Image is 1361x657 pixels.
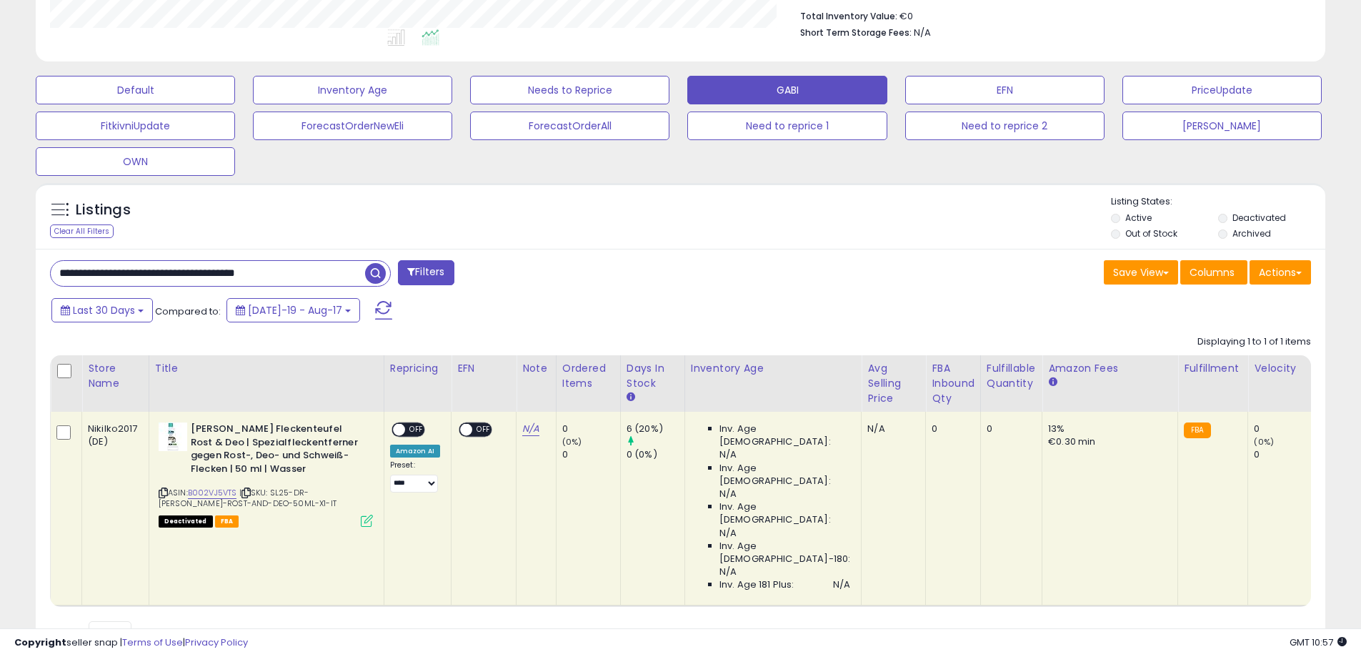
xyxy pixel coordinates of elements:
span: Compared to: [155,305,221,318]
b: Total Inventory Value: [800,10,897,22]
div: Fulfillable Quantity [987,361,1036,391]
button: Filters [398,260,454,285]
span: Inv. Age [DEMOGRAPHIC_DATA]: [719,462,850,488]
div: Avg Selling Price [867,361,919,406]
span: Inv. Age [DEMOGRAPHIC_DATA]: [719,500,850,526]
button: EFN [905,76,1105,104]
div: N/A [867,423,914,435]
small: (0%) [1254,436,1274,448]
small: Amazon Fees. [1048,376,1057,389]
button: ForecastOrderAll [470,112,669,140]
small: Days In Stock. [627,391,635,404]
div: Ordered Items [562,361,614,391]
span: N/A [719,527,737,540]
label: Deactivated [1232,212,1286,224]
small: (0%) [562,436,582,448]
button: Need to reprice 2 [905,112,1105,140]
div: Fulfillment [1184,361,1242,376]
div: Inventory Age [691,361,855,376]
div: seller snap | | [14,636,248,650]
div: 0 [987,423,1031,435]
span: N/A [719,448,737,461]
strong: Copyright [14,636,66,649]
button: ForecastOrderNewEli [253,112,452,140]
h5: Listings [76,200,131,220]
div: 6 (20%) [627,423,684,435]
li: €0 [800,6,1300,24]
small: FBA [1184,423,1210,438]
label: Out of Stock [1125,227,1177,239]
div: Preset: [390,460,440,493]
div: Note [522,361,550,376]
label: Active [1125,212,1152,224]
button: Default [36,76,235,104]
span: All listings that are unavailable for purchase on Amazon for any reason other than out-of-stock [159,515,213,528]
div: Clear All Filters [50,224,114,238]
button: [PERSON_NAME] [1122,112,1322,140]
button: Actions [1250,260,1311,285]
span: FBA [215,515,239,528]
span: N/A [719,565,737,578]
span: Inv. Age 181 Plus: [719,578,794,591]
div: Store Name [88,361,143,391]
button: GABI [687,76,887,104]
span: [DATE]-19 - Aug-17 [248,303,342,317]
div: Amazon Fees [1048,361,1172,376]
button: FitkivniUpdate [36,112,235,140]
button: [DATE]-19 - Aug-17 [226,298,360,322]
button: PriceUpdate [1122,76,1322,104]
div: 0 [562,448,620,461]
span: | SKU: SL25-DR-[PERSON_NAME]-ROST-AND-DEO-50ML-X1-IT [159,487,336,508]
a: Privacy Policy [185,636,248,649]
a: B002VJ5VTS [188,487,237,499]
label: Archived [1232,227,1271,239]
span: OFF [472,424,495,436]
span: N/A [719,488,737,500]
div: EFN [457,361,510,376]
span: OFF [405,424,428,436]
div: Velocity [1254,361,1306,376]
button: Save View [1104,260,1178,285]
div: Displaying 1 to 1 of 1 items [1197,335,1311,349]
div: Days In Stock [627,361,679,391]
img: 31x1CgjfseL._SL40_.jpg [159,423,187,451]
button: Need to reprice 1 [687,112,887,140]
div: 0 (0%) [627,448,684,461]
div: Amazon AI [390,445,440,458]
a: N/A [522,422,539,436]
div: ASIN: [159,423,373,525]
div: FBA inbound Qty [932,361,974,406]
div: 0 [562,423,620,435]
button: Inventory Age [253,76,452,104]
span: Last 30 Days [73,303,135,317]
button: Needs to Reprice [470,76,669,104]
div: Repricing [390,361,445,376]
button: Columns [1180,260,1247,285]
span: N/A [914,26,931,39]
a: Terms of Use [122,636,183,649]
button: OWN [36,147,235,176]
span: N/A [833,578,850,591]
span: 2025-09-17 10:57 GMT [1290,636,1347,649]
p: Listing States: [1111,195,1325,209]
b: [PERSON_NAME] Fleckenteufel Rost & Deo | Spezialfleckentferner gegen Rost-, Deo- und Schweiß-Flec... [191,423,364,479]
div: 13% [1048,423,1167,435]
span: Inv. Age [DEMOGRAPHIC_DATA]-180: [719,540,850,565]
div: 0 [932,423,969,435]
div: €0.30 min [1048,435,1167,448]
span: Inv. Age [DEMOGRAPHIC_DATA]: [719,423,850,448]
div: Title [155,361,378,376]
span: Columns [1190,265,1235,280]
span: Show: entries [61,626,164,639]
div: Nikilko2017 (DE) [88,423,138,448]
button: Last 30 Days [51,298,153,322]
div: 0 [1254,448,1312,461]
b: Short Term Storage Fees: [800,26,912,39]
div: 0 [1254,423,1312,435]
